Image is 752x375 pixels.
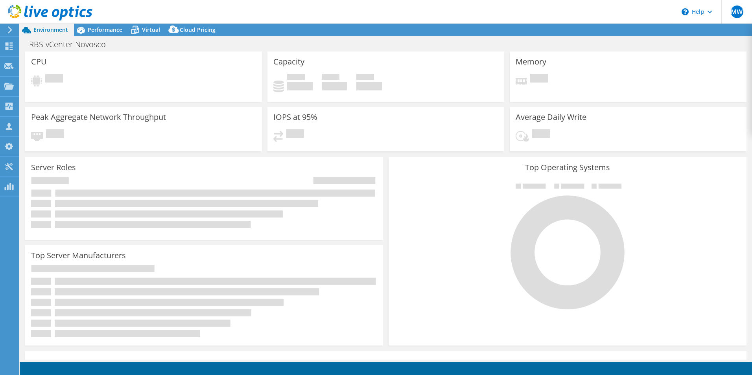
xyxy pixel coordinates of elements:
[26,40,118,49] h1: RBS-vCenter Novosco
[682,8,689,15] svg: \n
[46,129,64,140] span: Pending
[322,82,347,90] h4: 0 GiB
[88,26,122,33] span: Performance
[31,113,166,121] h3: Peak Aggregate Network Throughput
[530,74,548,85] span: Pending
[33,26,68,33] span: Environment
[287,74,305,82] span: Used
[286,129,304,140] span: Pending
[394,163,741,172] h3: Top Operating Systems
[273,113,317,121] h3: IOPS at 95%
[31,57,47,66] h3: CPU
[356,74,374,82] span: Total
[731,6,743,18] span: MW
[180,26,216,33] span: Cloud Pricing
[273,57,304,66] h3: Capacity
[322,74,339,82] span: Free
[31,251,126,260] h3: Top Server Manufacturers
[356,82,382,90] h4: 0 GiB
[142,26,160,33] span: Virtual
[532,129,550,140] span: Pending
[516,57,546,66] h3: Memory
[45,74,63,85] span: Pending
[516,113,586,121] h3: Average Daily Write
[31,163,76,172] h3: Server Roles
[287,82,313,90] h4: 0 GiB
